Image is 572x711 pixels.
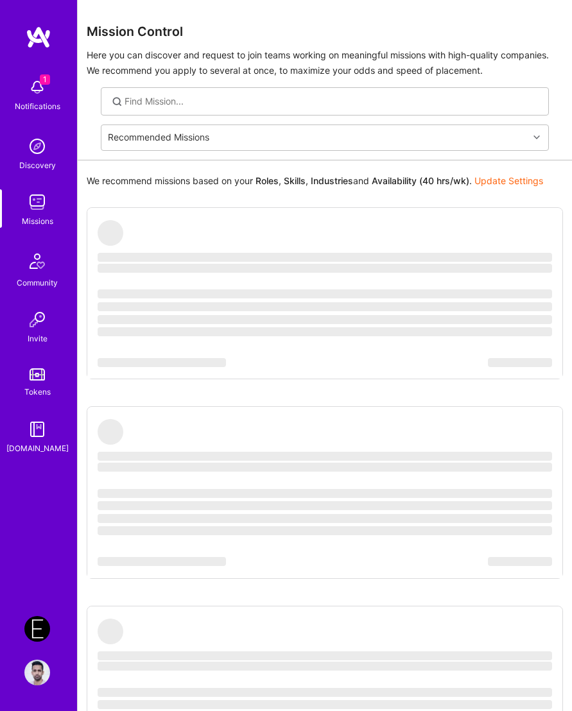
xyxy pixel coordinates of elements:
img: guide book [24,416,50,442]
p: We recommend missions based on your , , and . [87,175,543,187]
i: icon SearchGrey [110,95,124,108]
a: User Avatar [21,660,53,685]
img: User Avatar [24,660,50,685]
div: Missions [22,215,53,228]
div: Invite [28,332,48,345]
p: Here you can discover and request to join teams working on meaningful missions with high-quality ... [87,47,563,78]
h3: Mission Control [87,24,563,40]
img: bell [24,74,50,100]
img: Community [22,246,53,277]
b: Roles [256,175,279,186]
img: discovery [24,133,50,159]
div: Tokens [24,386,51,398]
div: Notifications [15,100,60,113]
img: Endeavor: Olympic Engineering -3338OEG275 [24,616,50,642]
img: teamwork [24,189,50,215]
b: Industries [311,175,353,186]
img: logo [26,26,51,49]
b: Availability (40 hrs/wk) [372,175,469,186]
a: Endeavor: Olympic Engineering -3338OEG275 [21,616,53,642]
i: icon Chevron [533,134,540,141]
div: Community [17,277,58,289]
div: [DOMAIN_NAME] [6,442,69,455]
input: Find Mission... [125,95,539,108]
div: Recommended Missions [108,132,209,144]
img: Invite [24,307,50,332]
img: tokens [30,368,45,381]
span: 1 [40,74,50,85]
div: Discovery [19,159,56,172]
b: Skills [284,175,306,186]
a: Update Settings [474,175,543,186]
